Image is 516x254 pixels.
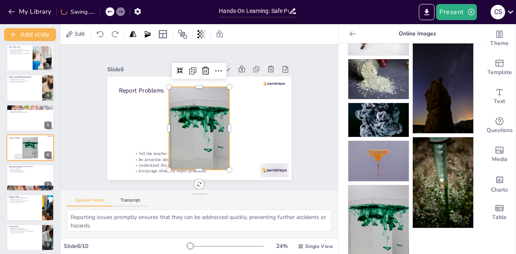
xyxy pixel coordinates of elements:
[487,68,512,77] span: Template
[219,5,288,17] input: Insert title
[494,97,505,106] span: Text
[9,107,52,109] p: Maintain a clean environment.
[9,46,30,48] p: Wear Safety Gear
[9,48,30,50] p: Always wear safety goggles.
[9,80,40,82] p: Encourage curiosity through questions.
[112,198,148,207] button: Transcript
[9,167,52,169] p: Avoid touching your face.
[44,62,52,69] div: 3
[44,182,52,189] div: 7
[492,155,508,164] span: Media
[9,112,52,113] p: Respect others' learning experiences.
[13,157,49,158] p: Understand the importance of communication.
[6,74,54,101] div: 4
[44,92,52,99] div: 4
[9,170,52,172] p: Wash hands after activities.
[413,43,473,133] img: pexels-photo-33742044.jpeg
[156,28,169,41] div: Layout
[483,53,516,82] div: Add ready made slides
[67,198,112,207] button: Speaker Notes
[44,241,52,248] div: 9
[13,155,49,157] p: Be proactive about safety.
[490,39,509,48] span: Theme
[483,169,516,198] div: Add charts and graphs
[9,202,40,203] p: Value each other’s opinions.
[44,122,52,129] div: 5
[9,77,40,79] p: Always ask for permission before touching.
[419,4,435,20] button: Export to PowerPoint
[9,225,40,228] p: Ask Questions
[483,82,516,111] div: Add text boxes
[6,105,54,131] div: 5
[413,137,473,228] img: pexels-photo-33730456.jpeg
[9,165,52,168] p: Keep Hands Away From Your Face
[6,164,54,191] div: 7
[9,109,52,110] p: Avoid distractions during experiments.
[6,224,54,251] div: 9
[9,227,40,229] p: Always ask for help if unsure.
[9,82,40,83] p: Respect the classroom rules.
[483,198,516,227] div: Add a table
[487,126,513,135] span: Questions
[225,88,302,159] div: Slide 6
[348,141,409,181] img: pexels-photo-5922096.jpeg
[348,59,409,99] img: g448e0703d5d70b54c70979700bdb9b2af2d54ee4a3e9cd250b94ed8fbe86f1de236a43bc0879cac8095e1f1ad89665a1...
[483,24,516,53] div: Change the overall theme
[305,243,333,250] span: Single View
[9,52,30,53] p: Make safety gear a habit.
[9,231,40,232] p: Understand the material better through questions.
[436,4,476,20] button: Present
[4,28,56,41] button: Add slide
[178,29,187,39] span: Position
[6,134,54,161] div: 6
[492,213,507,222] span: Table
[44,211,52,219] div: 8
[6,194,54,221] div: 8
[483,140,516,169] div: Add images, graphics, shapes or video
[9,110,52,112] p: Follow classroom policies.
[44,151,52,159] div: 6
[9,197,40,199] p: Be polite to classmates and teachers.
[9,169,52,170] p: Practice good hygiene.
[359,24,475,43] p: Online Images
[9,53,30,54] p: Understand the importance of safety gear.
[9,79,40,81] p: Understand the risks involved.
[9,232,40,233] p: Promote curiosity in learning.
[13,154,49,155] p: Tell the teacher about spills or accidents.
[483,111,516,140] div: Get real-time input from your audience
[272,242,291,250] div: 24 %
[9,137,50,139] p: Report Problems
[64,242,187,250] div: Slide 6 / 10
[9,76,40,78] p: Never Touch Without Permission
[9,171,52,173] p: Educate others about hygiene.
[491,4,505,20] button: C S
[67,209,331,231] textarea: Reporting issues promptly ensures that they can be addressed quickly, preventing further accident...
[13,158,49,160] p: Encourage others to report problems.
[73,30,86,38] span: Edit
[9,50,30,52] p: Use protective equipment when required.
[61,8,95,16] div: Saving......
[491,5,505,19] div: C S
[9,229,40,231] p: Encourage a questioning environment.
[9,198,40,200] p: Collaborate with your peers.
[6,45,54,71] div: 3
[348,103,409,137] img: pexels-photo-7577743.jpeg
[9,200,40,202] p: Create a positive learning environment.
[6,5,55,18] button: My Library
[9,105,52,108] p: No Food or Drink
[9,195,40,198] p: Respect Others
[491,186,508,194] span: Charts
